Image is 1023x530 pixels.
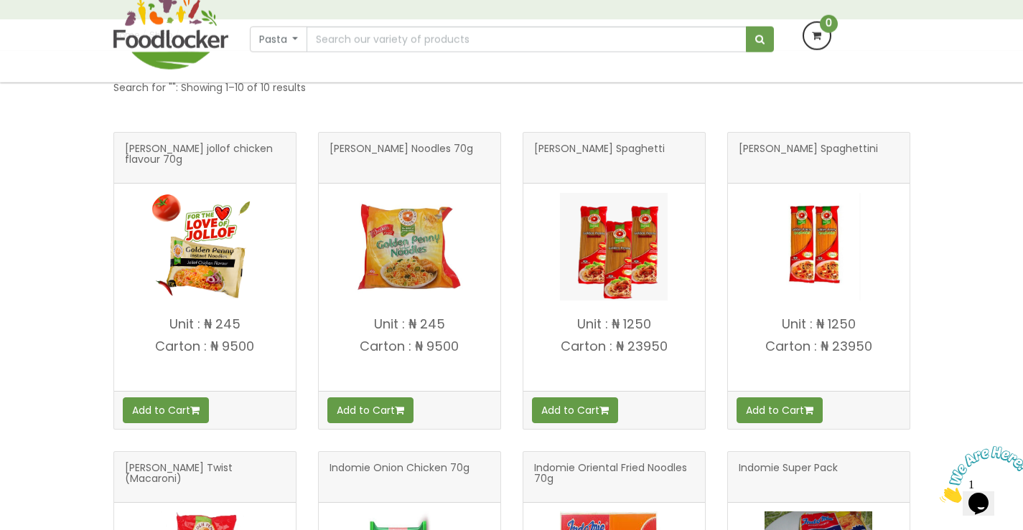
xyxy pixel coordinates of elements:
[355,193,463,301] img: Golden Penny Noodles 70g
[114,339,296,354] p: Carton : ₦ 9500
[804,405,813,415] i: Add to cart
[523,317,705,331] p: Unit : ₦ 1250
[330,143,473,172] span: [PERSON_NAME] Noodles 70g
[534,463,694,491] span: Indomie Oriental Fried Noodles 70g
[820,19,838,37] span: 0
[534,143,665,172] span: [PERSON_NAME] Spaghetti
[330,463,470,491] span: Indomie Onion Chicken 70g
[327,397,414,423] button: Add to Cart
[307,30,746,56] input: Search our variety of products
[125,143,285,172] span: [PERSON_NAME] jollof chicken flavour 70g
[532,397,618,423] button: Add to Cart
[737,397,823,423] button: Add to Cart
[728,339,910,354] p: Carton : ₦ 23950
[125,463,285,491] span: [PERSON_NAME] Twist (Macaroni)
[560,193,668,301] img: Golden Penny Spaghetti
[319,339,500,354] p: Carton : ₦ 9500
[123,397,209,423] button: Add to Cart
[739,463,838,491] span: Indomie Super Pack
[765,193,872,301] img: Golden Penny Spaghettini
[739,143,878,172] span: [PERSON_NAME] Spaghettini
[395,405,404,415] i: Add to cart
[151,193,258,301] img: Golden penny jollof chicken flavour 70g
[250,30,308,56] button: Pasta
[6,6,95,62] img: Chat attention grabber
[190,405,200,415] i: Add to cart
[319,317,500,331] p: Unit : ₦ 245
[934,440,1023,508] iframe: chat widget
[599,405,609,415] i: Add to cart
[113,80,306,96] p: Search for "": Showing 1–10 of 10 results
[6,6,11,18] span: 1
[114,317,296,331] p: Unit : ₦ 245
[523,339,705,354] p: Carton : ₦ 23950
[728,317,910,331] p: Unit : ₦ 1250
